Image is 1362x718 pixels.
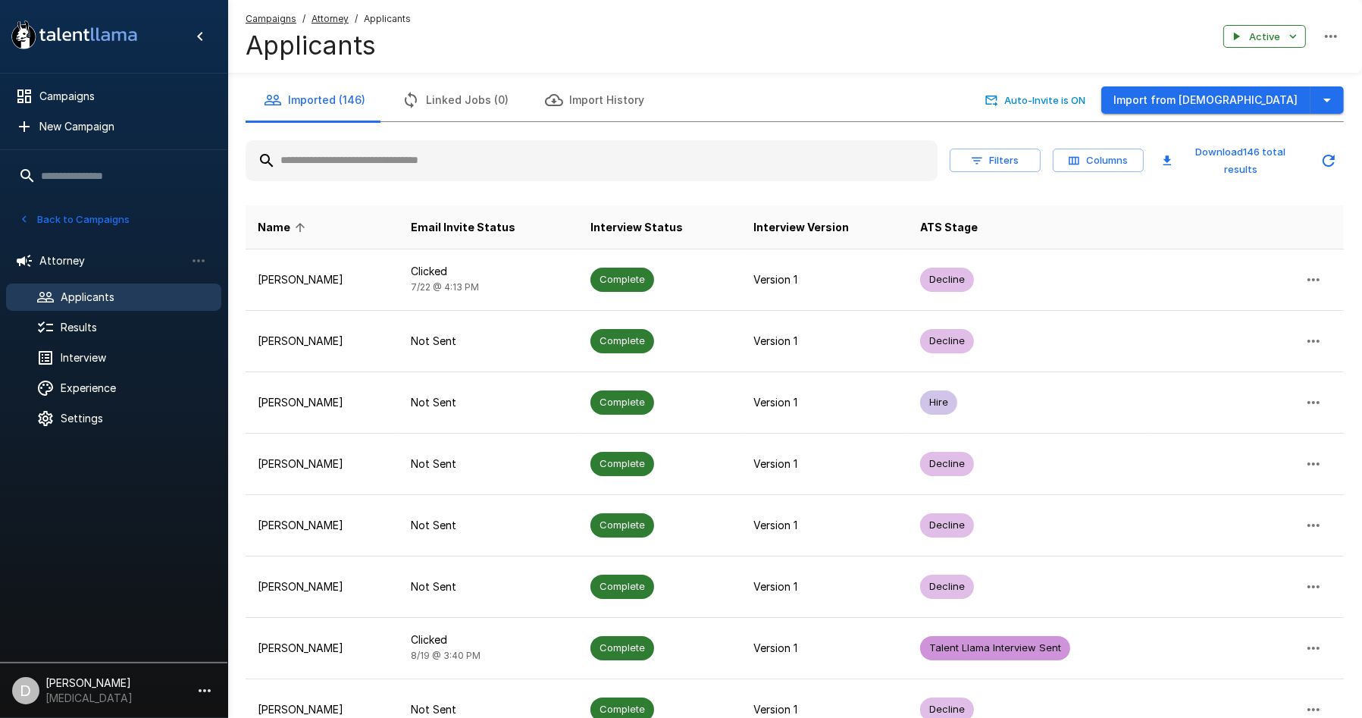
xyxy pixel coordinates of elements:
p: [PERSON_NAME] [258,334,387,349]
span: Interview Version [753,218,849,237]
span: Decline [920,702,974,716]
p: Version 1 [753,334,896,349]
span: Complete [590,456,654,471]
span: Hire [920,395,957,409]
span: 8/19 @ 3:40 PM [411,650,481,661]
span: Complete [590,334,654,348]
p: Not Sent [411,395,566,410]
span: Complete [590,579,654,594]
p: Version 1 [753,579,896,594]
p: Version 1 [753,395,896,410]
p: [PERSON_NAME] [258,395,387,410]
p: Not Sent [411,518,566,533]
button: Columns [1053,149,1144,172]
span: Complete [590,518,654,532]
span: Interview Status [590,218,683,237]
span: Name [258,218,310,237]
button: Import from [DEMOGRAPHIC_DATA] [1101,86,1310,114]
span: Decline [920,579,974,594]
span: Complete [590,641,654,655]
p: [PERSON_NAME] [258,641,387,656]
button: Imported (146) [246,79,384,121]
p: Clicked [411,264,566,279]
p: [PERSON_NAME] [258,579,387,594]
p: Version 1 [753,641,896,656]
span: Decline [920,518,974,532]
button: Auto-Invite is ON [982,89,1089,112]
button: Import History [527,79,662,121]
span: Decline [920,456,974,471]
p: Version 1 [753,272,896,287]
p: Not Sent [411,456,566,472]
h4: Applicants [246,30,411,61]
span: Decline [920,334,974,348]
p: Clicked [411,632,566,647]
p: Not Sent [411,702,566,717]
span: ATS Stage [920,218,978,237]
p: [PERSON_NAME] [258,272,387,287]
button: Active [1223,25,1306,49]
button: Updated Today - 12:29 PM [1313,146,1344,176]
p: [PERSON_NAME] [258,518,387,533]
p: Version 1 [753,518,896,533]
span: Email Invite Status [411,218,515,237]
p: Version 1 [753,456,896,472]
p: Not Sent [411,579,566,594]
p: Not Sent [411,334,566,349]
span: Complete [590,395,654,409]
span: Complete [590,272,654,287]
span: / [355,11,358,27]
u: Attorney [312,13,349,24]
p: [PERSON_NAME] [258,456,387,472]
span: Complete [590,702,654,716]
button: Linked Jobs (0) [384,79,527,121]
u: Campaigns [246,13,296,24]
span: Talent Llama Interview Sent [920,641,1070,655]
span: Applicants [364,11,411,27]
button: Filters [950,149,1041,172]
span: Decline [920,272,974,287]
p: Version 1 [753,702,896,717]
p: [PERSON_NAME] [258,702,387,717]
button: Download146 total results [1156,140,1307,181]
span: 7/22 @ 4:13 PM [411,281,479,293]
span: / [302,11,305,27]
